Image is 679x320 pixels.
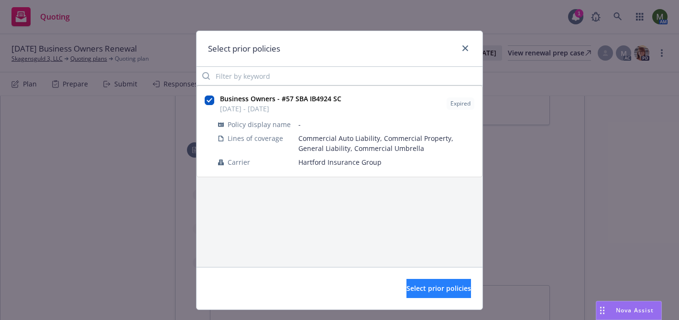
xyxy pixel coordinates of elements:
[298,133,474,153] span: Commercial Auto Liability, Commercial Property, General Liability, Commercial Umbrella
[596,301,608,320] div: Drag to move
[228,133,283,143] span: Lines of coverage
[596,301,662,320] button: Nova Assist
[228,119,291,129] span: Policy display name
[616,306,654,314] span: Nova Assist
[406,284,471,293] span: Select prior policies
[298,157,474,167] span: Hartford Insurance Group
[460,43,471,54] a: close
[220,94,341,103] strong: Business Owners - #57 SBA IB4924 SC
[197,66,482,85] input: Filter by keyword
[298,119,474,129] span: -
[208,43,280,55] h1: Select prior policies
[228,157,250,167] span: Carrier
[220,104,341,114] span: [DATE] - [DATE]
[406,279,471,298] button: Select prior policies
[450,99,471,108] span: Expired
